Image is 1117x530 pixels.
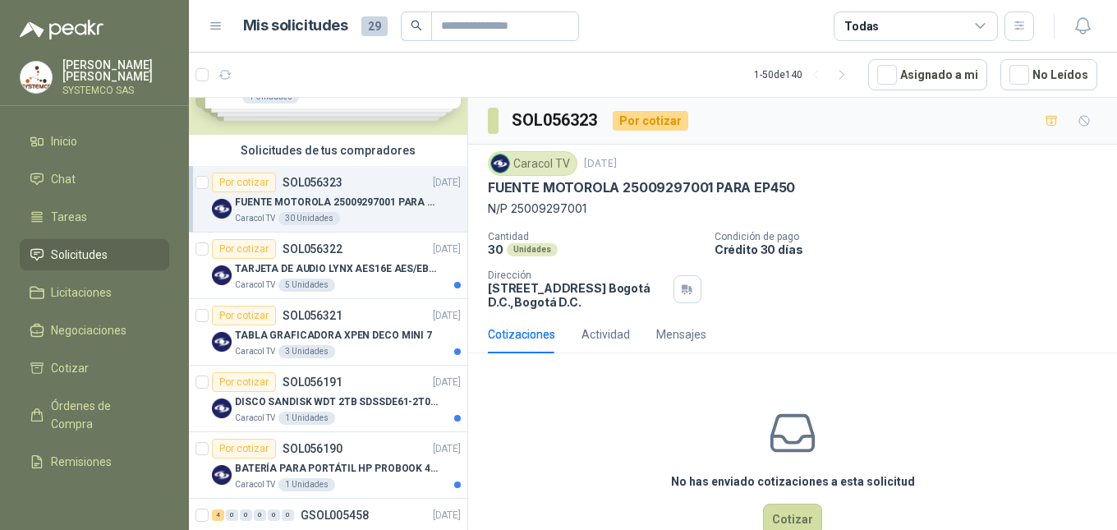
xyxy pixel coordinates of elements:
[212,372,276,392] div: Por cotizar
[488,281,667,309] p: [STREET_ADDRESS] Bogotá D.C. , Bogotá D.C.
[433,242,461,257] p: [DATE]
[507,243,558,256] div: Unidades
[20,201,169,233] a: Tareas
[278,212,340,225] div: 30 Unidades
[1000,59,1097,90] button: No Leídos
[235,328,432,343] p: TABLA GRAFICADORA XPEN DECO MINI 7
[212,332,232,352] img: Company Logo
[189,299,467,366] a: Por cotizarSOL056321[DATE] Company LogoTABLA GRAFICADORA XPEN DECO MINI 7Caracol TV3 Unidades
[278,279,335,292] div: 5 Unidades
[62,59,169,82] p: [PERSON_NAME] [PERSON_NAME]
[868,59,987,90] button: Asignado a mi
[20,164,169,195] a: Chat
[212,199,232,219] img: Company Logo
[301,509,369,521] p: GSOL005458
[20,20,103,39] img: Logo peakr
[488,179,795,196] p: FUENTE MOTOROLA 25009297001 PARA EP450
[212,306,276,325] div: Por cotizar
[51,208,87,226] span: Tareas
[20,353,169,384] a: Cotizar
[235,195,439,210] p: FUENTE MOTOROLA 25009297001 PARA EP450
[51,359,89,377] span: Cotizar
[754,62,855,88] div: 1 - 50 de 140
[243,14,348,38] h1: Mis solicitudes
[62,85,169,95] p: SYSTEMCO SAS
[51,246,108,264] span: Solicitudes
[411,20,422,31] span: search
[671,472,915,491] h3: No has enviado cotizaciones a esta solicitud
[283,177,342,188] p: SOL056323
[51,283,112,302] span: Licitaciones
[235,461,439,477] p: BATERÍA PARA PORTÁTIL HP PROBOOK 430 G8
[212,265,232,285] img: Company Logo
[235,279,275,292] p: Caracol TV
[488,231,701,242] p: Cantidad
[433,375,461,390] p: [DATE]
[283,376,342,388] p: SOL056191
[715,231,1110,242] p: Condición de pago
[235,394,439,410] p: DISCO SANDISK WDT 2TB SDSSDE61-2T00-G25 BATERÍA PARA PORTÁTIL HP PROBOOK 430 G8
[189,432,467,499] a: Por cotizarSOL056190[DATE] Company LogoBATERÍA PARA PORTÁTIL HP PROBOOK 430 G8Caracol TV1 Unidades
[715,242,1110,256] p: Crédito 30 días
[584,156,617,172] p: [DATE]
[21,62,52,93] img: Company Logo
[20,390,169,440] a: Órdenes de Compra
[212,399,232,418] img: Company Logo
[51,321,126,339] span: Negociaciones
[212,509,224,521] div: 4
[189,166,467,233] a: Por cotizarSOL056323[DATE] Company LogoFUENTE MOTOROLA 25009297001 PARA EP450Caracol TV30 Unidades
[235,478,275,491] p: Caracol TV
[189,366,467,432] a: Por cotizarSOL056191[DATE] Company LogoDISCO SANDISK WDT 2TB SDSSDE61-2T00-G25 BATERÍA PARA PORTÁ...
[20,239,169,270] a: Solicitudes
[278,345,335,358] div: 3 Unidades
[433,508,461,523] p: [DATE]
[656,325,706,343] div: Mensajes
[491,154,509,173] img: Company Logo
[235,412,275,425] p: Caracol TV
[488,325,555,343] div: Cotizaciones
[283,243,342,255] p: SOL056322
[235,345,275,358] p: Caracol TV
[283,443,342,454] p: SOL056190
[488,270,667,281] p: Dirección
[20,315,169,346] a: Negociaciones
[254,509,266,521] div: 0
[282,509,294,521] div: 0
[20,484,169,515] a: Configuración
[51,132,77,150] span: Inicio
[235,212,275,225] p: Caracol TV
[433,441,461,457] p: [DATE]
[235,261,439,277] p: TARJETA DE AUDIO LYNX AES16E AES/EBU PCI
[51,170,76,188] span: Chat
[844,17,879,35] div: Todas
[613,111,688,131] div: Por cotizar
[240,509,252,521] div: 0
[268,509,280,521] div: 0
[278,478,335,491] div: 1 Unidades
[212,439,276,459] div: Por cotizar
[488,151,577,176] div: Caracol TV
[189,135,467,166] div: Solicitudes de tus compradores
[512,108,600,133] h3: SOL056323
[488,200,1097,218] p: N/P 25009297001
[212,173,276,192] div: Por cotizar
[226,509,238,521] div: 0
[20,126,169,157] a: Inicio
[278,412,335,425] div: 1 Unidades
[51,397,154,433] span: Órdenes de Compra
[433,308,461,324] p: [DATE]
[581,325,630,343] div: Actividad
[189,233,467,299] a: Por cotizarSOL056322[DATE] Company LogoTARJETA DE AUDIO LYNX AES16E AES/EBU PCICaracol TV5 Unidades
[433,175,461,191] p: [DATE]
[51,453,112,471] span: Remisiones
[488,242,503,256] p: 30
[212,465,232,485] img: Company Logo
[20,446,169,477] a: Remisiones
[283,310,342,321] p: SOL056321
[212,239,276,259] div: Por cotizar
[20,277,169,308] a: Licitaciones
[361,16,388,36] span: 29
